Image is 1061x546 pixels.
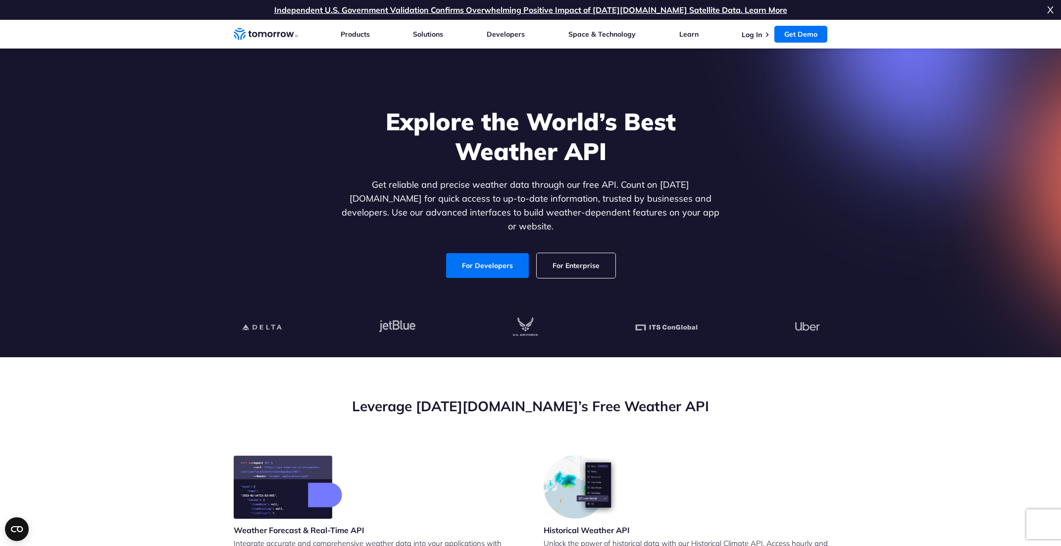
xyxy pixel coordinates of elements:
a: For Enterprise [537,253,615,278]
button: Open CMP widget [5,517,29,541]
a: Independent U.S. Government Validation Confirms Overwhelming Positive Impact of [DATE][DOMAIN_NAM... [274,5,787,15]
a: Developers [487,30,525,39]
h3: Historical Weather API [544,525,630,536]
a: Products [341,30,370,39]
a: Learn [679,30,699,39]
h1: Explore the World’s Best Weather API [340,107,722,166]
h3: Weather Forecast & Real-Time API [234,525,364,536]
a: Get Demo [774,26,827,43]
a: Home link [234,27,298,42]
a: Solutions [413,30,443,39]
a: For Developers [446,253,529,278]
h2: Leverage [DATE][DOMAIN_NAME]’s Free Weather API [234,397,828,416]
a: Space & Technology [568,30,636,39]
p: Get reliable and precise weather data through our free API. Count on [DATE][DOMAIN_NAME] for quic... [340,178,722,233]
a: Log In [742,30,762,39]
